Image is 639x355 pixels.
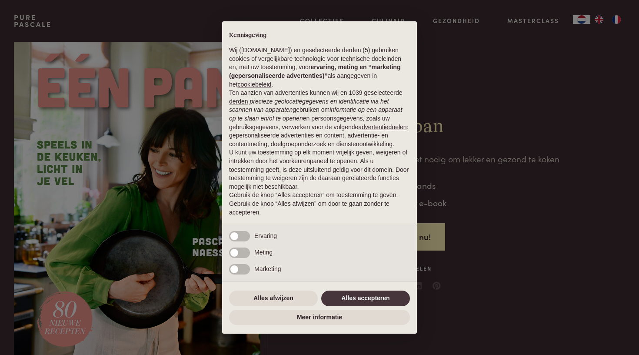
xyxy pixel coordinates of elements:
[254,232,277,239] span: Ervaring
[321,291,410,306] button: Alles accepteren
[229,46,410,89] p: Wij ([DOMAIN_NAME]) en geselecteerde derden (5) gebruiken cookies of vergelijkbare technologie vo...
[358,123,406,132] button: advertentiedoelen
[229,191,410,217] p: Gebruik de knop “Alles accepteren” om toestemming te geven. Gebruik de knop “Alles afwijzen” om d...
[229,32,410,40] h2: Kennisgeving
[229,64,400,79] strong: ervaring, meting en “marketing (gepersonaliseerde advertenties)”
[229,97,248,106] button: derden
[254,265,281,272] span: Marketing
[229,310,410,325] button: Meer informatie
[229,106,403,122] em: informatie op een apparaat op te slaan en/of te openen
[254,249,273,256] span: Meting
[237,81,271,88] a: cookiebeleid
[229,89,410,148] p: Ten aanzien van advertenties kunnen wij en 1039 geselecteerde gebruiken om en persoonsgegevens, z...
[229,148,410,191] p: U kunt uw toestemming op elk moment vrijelijk geven, weigeren of intrekken door het voorkeurenpan...
[229,98,389,114] em: precieze geolocatiegegevens en identificatie via het scannen van apparaten
[229,291,318,306] button: Alles afwijzen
